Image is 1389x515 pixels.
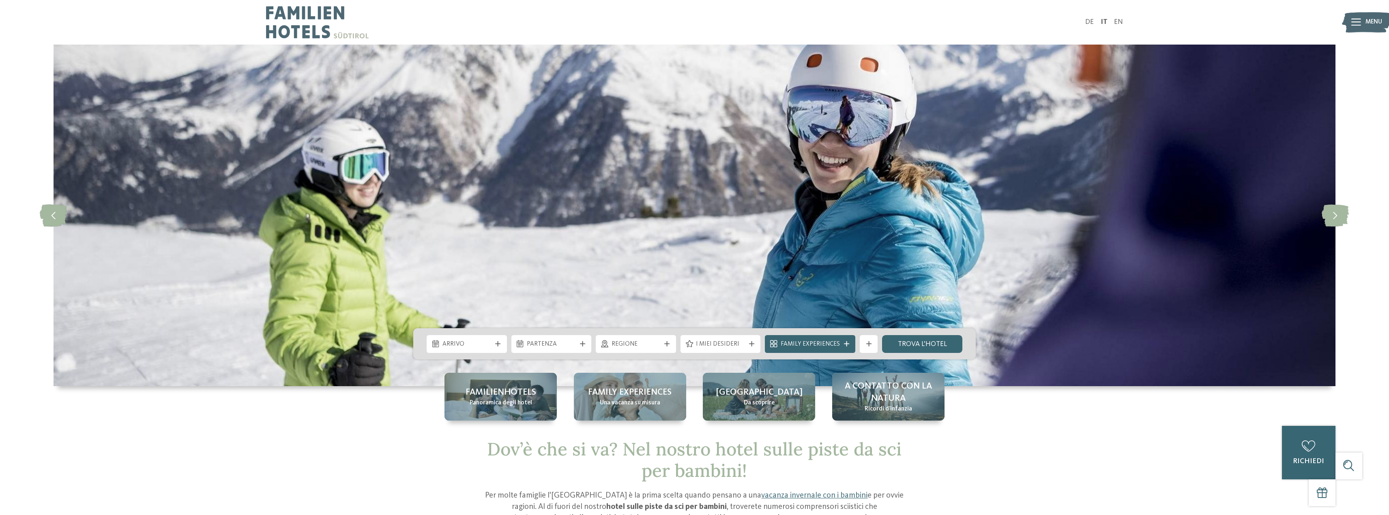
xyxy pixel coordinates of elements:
[606,503,727,511] strong: hotel sulle piste da sci per bambini
[1085,19,1094,26] a: DE
[761,491,867,500] a: vacanza invernale con i bambini
[487,438,902,482] span: Dov’è che si va? Nel nostro hotel sulle piste da sci per bambini!
[54,45,1335,386] img: Hotel sulle piste da sci per bambini: divertimento senza confini
[882,335,962,353] a: trova l’hotel
[466,386,536,399] span: Familienhotels
[588,386,672,399] span: Family experiences
[444,373,557,421] a: Hotel sulle piste da sci per bambini: divertimento senza confini Familienhotels Panoramica degli ...
[716,386,803,399] span: [GEOGRAPHIC_DATA]
[696,340,745,349] span: I miei desideri
[744,399,775,408] span: Da scoprire
[703,373,815,421] a: Hotel sulle piste da sci per bambini: divertimento senza confini [GEOGRAPHIC_DATA] Da scoprire
[1293,458,1324,465] span: richiedi
[1114,19,1123,26] a: EN
[832,373,945,421] a: Hotel sulle piste da sci per bambini: divertimento senza confini A contatto con la natura Ricordi...
[470,399,532,408] span: Panoramica degli hotel
[612,340,661,349] span: Regione
[1282,426,1335,479] a: richiedi
[442,340,492,349] span: Arrivo
[1365,18,1382,27] span: Menu
[1101,19,1108,26] a: IT
[527,340,576,349] span: Partenza
[600,399,660,408] span: Una vacanza su misura
[865,405,912,414] span: Ricordi d’infanzia
[574,373,686,421] a: Hotel sulle piste da sci per bambini: divertimento senza confini Family experiences Una vacanza s...
[781,340,840,349] span: Family Experiences
[841,380,936,405] span: A contatto con la natura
